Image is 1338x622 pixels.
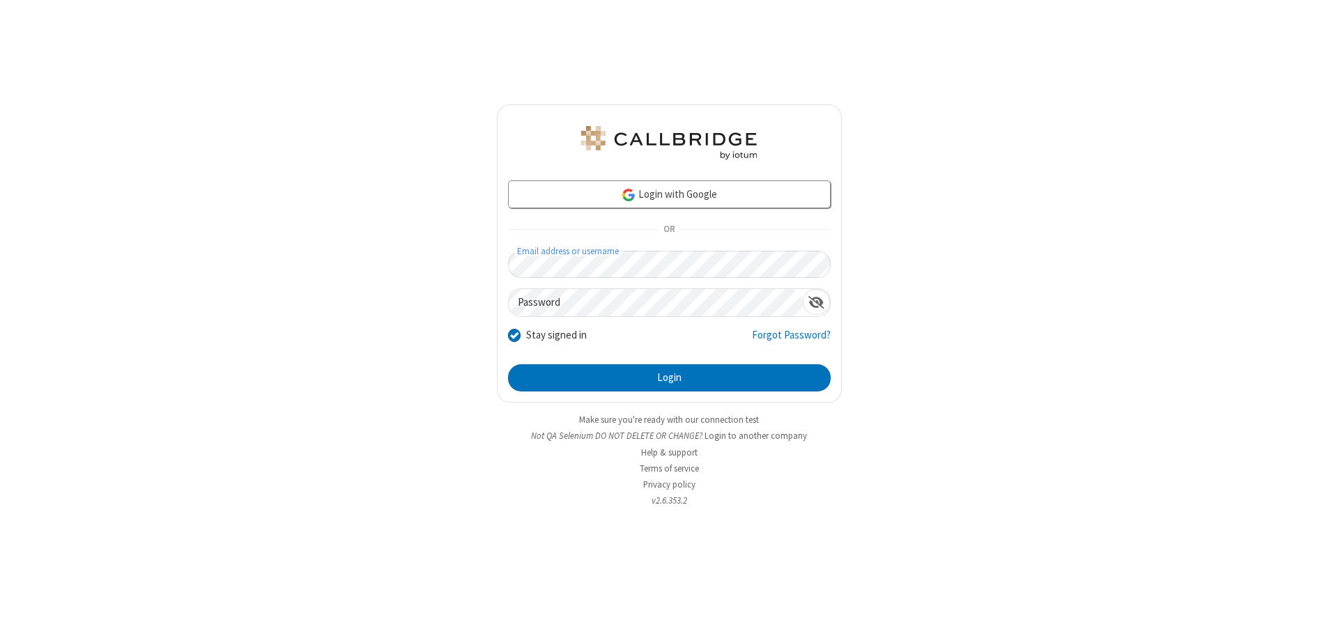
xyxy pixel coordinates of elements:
[508,364,831,392] button: Login
[803,289,830,315] div: Show password
[526,327,587,343] label: Stay signed in
[621,187,636,203] img: google-icon.png
[509,289,803,316] input: Password
[640,462,699,474] a: Terms of service
[641,446,698,458] a: Help & support
[497,494,842,507] li: v2.6.353.2
[508,180,831,208] a: Login with Google
[497,429,842,442] li: Not QA Selenium DO NOT DELETE OR CHANGE?
[579,414,759,426] a: Make sure you're ready with our connection test
[643,479,695,490] a: Privacy policy
[658,220,680,240] span: OR
[508,251,831,278] input: Email address or username
[705,429,807,442] button: Login to another company
[752,327,831,354] a: Forgot Password?
[578,126,760,160] img: QA Selenium DO NOT DELETE OR CHANGE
